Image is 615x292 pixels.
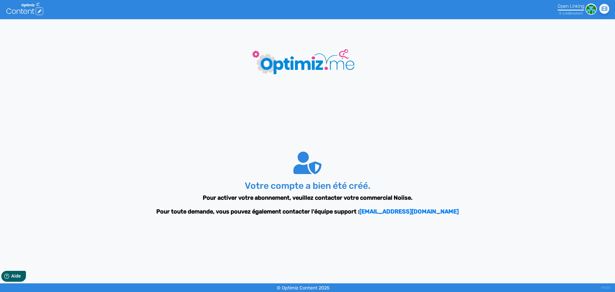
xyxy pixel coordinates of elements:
img: 5e5d96fbc0706292313ebdd9ac938828 [586,4,597,15]
p: Pour toute demande, vous pouvez également contacter l'équipe support : [120,207,495,216]
h3: Votre compte a bien été créé. [120,180,495,191]
div: Open Linking [558,4,584,9]
img: loader-big-blue.gif [235,35,380,89]
div: V1.13.5 [601,283,610,292]
small: © Optimiz Content 2025 [277,285,330,291]
small: 0 crédit restant [559,11,583,15]
p: Pour activer votre abonnement, veuillez contacter votre commercial Noiise. [120,194,495,202]
a: [EMAIL_ADDRESS][DOMAIN_NAME] [359,208,459,215]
